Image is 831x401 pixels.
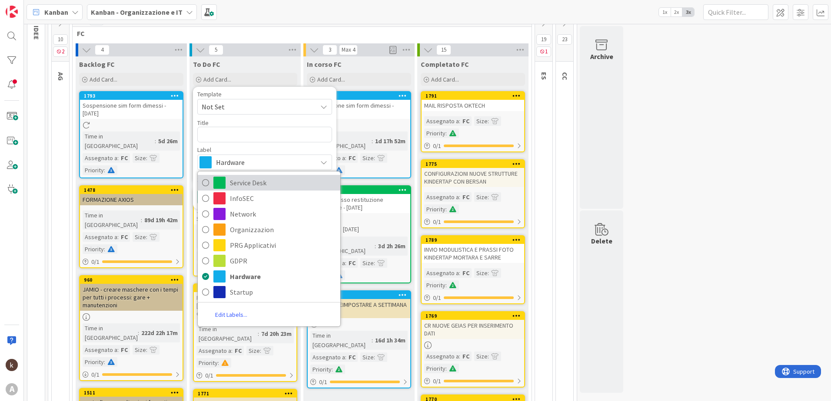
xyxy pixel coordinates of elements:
[194,197,296,224] div: CONTROLLO UTENZE GIA' ATTIVE IN JAMIO PER MANUTEMZIONI STRAORDINARIE
[433,293,441,302] span: 0 / 1
[308,194,410,213] div: Audit processo restituzione smartphone - [DATE]
[80,256,183,267] div: 0/1
[260,346,261,355] span: :
[372,335,373,345] span: :
[196,324,258,343] div: Time in [GEOGRAPHIC_DATA]
[203,76,231,83] span: Add Card...
[488,268,489,278] span: :
[197,91,222,97] span: Template
[139,328,180,338] div: 222d 22h 17m
[373,136,408,146] div: 1d 17h 52m
[422,92,524,100] div: 1791
[80,276,183,311] div: 960JAMIO - creare maschere con i tempi per tutti i processi: gare + manutenzioni
[95,45,110,55] span: 4
[322,45,337,55] span: 3
[230,239,336,252] span: PRG Applicativi
[197,147,211,153] span: Label
[80,284,183,311] div: JAMIO - creare maschere con i tempi per tutti i processi: gare + manutenzioni
[194,390,296,398] div: 1771
[310,352,345,362] div: Assegnato a
[374,153,375,163] span: :
[230,254,336,267] span: GDPR
[536,46,551,57] span: 1
[156,136,180,146] div: 5d 26m
[198,237,340,253] a: PRG Applicativi
[474,192,488,202] div: Size
[561,72,569,80] span: CC
[133,153,146,163] div: Size
[474,268,488,278] div: Size
[230,270,336,283] span: Hardware
[119,153,130,163] div: FC
[659,8,671,16] span: 1x
[422,293,524,303] div: 0/1
[80,92,183,119] div: 1793Sospensione sim form dimessi - [DATE]
[424,128,445,138] div: Priority
[79,185,183,268] a: 1478FORMAZIONE AXIOSTime in [GEOGRAPHIC_DATA]:89d 19h 42mAssegnato a:FCSize:Priority:0/1
[460,192,472,202] div: FC
[196,358,218,368] div: Priority
[459,116,460,126] span: :
[421,235,525,304] a: 1789INVIO MODULISTICA E PRASSI FOTO KINDERTAP MORTARA E SARREAssegnato a:FCSize:Priority:0/1
[345,258,346,268] span: :
[80,92,183,100] div: 1793
[91,370,100,379] span: 0 / 1
[18,1,40,12] span: Support
[310,365,332,374] div: Priority
[80,194,183,205] div: FORMAZIONE AXIOS
[146,153,147,163] span: :
[345,352,346,362] span: :
[474,352,488,361] div: Size
[198,253,340,269] a: GDPR
[424,364,445,373] div: Priority
[198,175,340,191] a: Service Desk
[197,119,209,127] label: Title
[308,92,410,119] div: 1778Sospensione sim form dimessi - [DATE]
[433,141,441,151] span: 0 / 1
[218,358,219,368] span: :
[422,244,524,263] div: INVIO MODULISTICA E PRASSI FOTO KINDERTAP MORTARA E SARRE
[83,323,138,342] div: Time in [GEOGRAPHIC_DATA]
[194,284,296,319] div: 1788FAR FIRMARE PREVENTIVO [PERSON_NAME] ADVENIAS dopo conferma [PERSON_NAME]
[308,186,410,194] div: 1794
[142,215,180,225] div: 89d 19h 42m
[80,276,183,284] div: 960
[194,370,296,381] div: 0/1
[310,331,372,350] div: Time in [GEOGRAPHIC_DATA]
[308,291,410,299] div: 1713
[53,46,68,57] span: 2
[422,141,524,151] div: 0/1
[374,258,375,268] span: :
[198,391,296,397] div: 1771
[671,8,682,16] span: 2x
[79,275,183,381] a: 960JAMIO - creare maschere con i tempi per tutti i processi: gare + manutenzioniTime in [GEOGRAPH...
[308,377,410,388] div: 0/1
[90,76,117,83] span: Add Card...
[83,244,104,254] div: Priority
[83,345,117,355] div: Assegnato a
[91,257,100,266] span: 0 / 1
[193,283,297,382] a: 1788FAR FIRMARE PREVENTIVO [PERSON_NAME] ADVENIAS dopo conferma [PERSON_NAME]Time in [GEOGRAPHIC_...
[422,160,524,187] div: 1775CONFIGURAZIONI NUOVE STRUTTURE KINDERTAP CON BERSAN
[79,91,183,178] a: 1793Sospensione sim form dimessi - [DATE]Time in [GEOGRAPHIC_DATA]:5d 26mAssegnato a:FCSize:Prior...
[146,232,147,242] span: :
[80,186,183,194] div: 1478
[77,29,521,38] span: FC
[133,232,146,242] div: Size
[230,192,336,205] span: InfoSEC
[445,128,447,138] span: :
[422,92,524,111] div: 1791MAIL RISPOSTA OKTECH
[83,131,155,151] div: Time in [GEOGRAPHIC_DATA]
[421,91,525,152] a: 1791MAIL RISPOSTA OKTECHAssegnato a:FCSize:Priority:0/1
[307,185,411,283] a: 1794Audit processo restituzione smartphone - [DATE]Not Set[DATE]Time in [GEOGRAPHIC_DATA]:3d 2h 2...
[198,222,340,237] a: Organizzazion
[312,292,410,298] div: 1713
[422,168,524,187] div: CONFIGURAZIONI NUOVE STRUTTURE KINDERTAP CON BERSAN
[360,352,374,362] div: Size
[425,313,524,319] div: 1769
[194,284,296,292] div: 1788
[425,237,524,243] div: 1789
[84,277,183,283] div: 960
[433,377,441,386] span: 0 / 1
[53,34,68,45] span: 10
